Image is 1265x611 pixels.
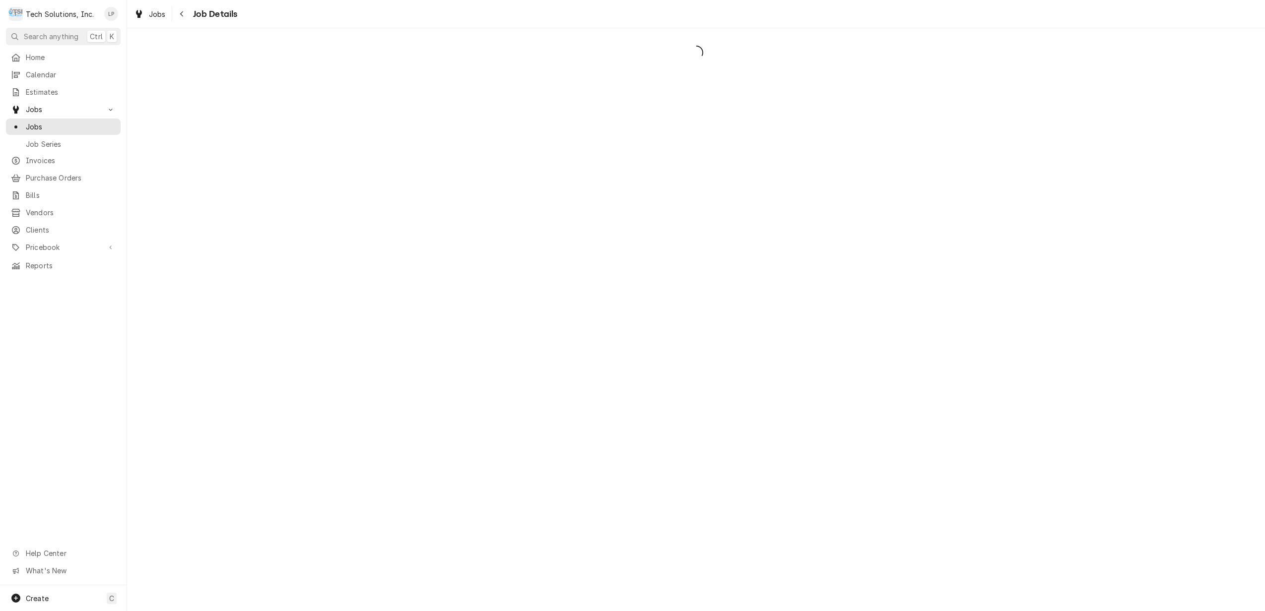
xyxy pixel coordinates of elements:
div: Tech Solutions, Inc. [26,9,94,19]
span: Home [26,52,116,62]
a: Jobs [130,6,170,22]
a: Clients [6,222,121,238]
span: Loading... [127,42,1265,63]
button: Navigate back [174,6,190,22]
span: Ctrl [90,31,103,42]
span: Pricebook [26,242,101,252]
div: Tech Solutions, Inc.'s Avatar [9,7,23,21]
span: Jobs [26,104,101,115]
span: C [109,593,114,604]
span: Jobs [26,122,116,132]
a: Home [6,49,121,65]
span: Invoices [26,155,116,166]
a: Calendar [6,66,121,83]
a: Purchase Orders [6,170,121,186]
a: Estimates [6,84,121,100]
span: Estimates [26,87,116,97]
span: Job Series [26,139,116,149]
span: Vendors [26,207,116,218]
a: Go to Pricebook [6,239,121,255]
button: Search anythingCtrlK [6,28,121,45]
a: Bills [6,187,121,203]
a: Invoices [6,152,121,169]
span: Jobs [149,9,166,19]
a: Job Series [6,136,121,152]
a: Jobs [6,119,121,135]
span: Search anything [24,31,78,42]
span: Help Center [26,548,115,558]
span: What's New [26,565,115,576]
span: Purchase Orders [26,173,116,183]
span: Bills [26,190,116,200]
a: Go to What's New [6,562,121,579]
span: K [110,31,114,42]
span: Create [26,594,49,603]
div: LP [104,7,118,21]
span: Job Details [190,7,238,21]
a: Go to Help Center [6,545,121,561]
span: Clients [26,225,116,235]
span: Calendar [26,69,116,80]
span: Reports [26,260,116,271]
a: Vendors [6,204,121,221]
a: Go to Jobs [6,101,121,118]
a: Reports [6,257,121,274]
div: T [9,7,23,21]
div: Lisa Paschal's Avatar [104,7,118,21]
